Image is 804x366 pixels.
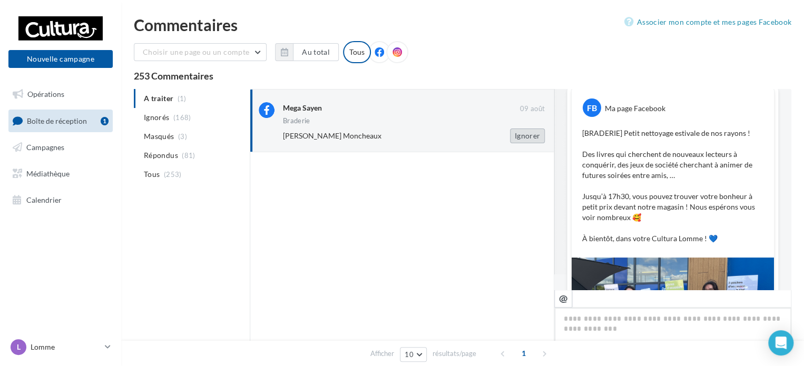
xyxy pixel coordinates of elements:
[31,342,101,352] p: Lomme
[559,293,568,303] i: @
[144,169,160,180] span: Tous
[6,189,115,211] a: Calendrier
[26,195,62,204] span: Calendrier
[520,104,545,114] span: 09 août
[583,98,601,117] div: FB
[17,342,21,352] span: L
[283,117,310,124] div: Braderie
[582,128,763,244] p: [BRADERIE] Petit nettoyage estivale de nos rayons ! Des livres qui cherchent de nouveaux lecteurs...
[6,136,115,159] a: Campagnes
[101,117,109,125] div: 1
[8,337,113,357] a: L Lomme
[605,103,665,114] div: Ma page Facebook
[26,143,64,152] span: Campagnes
[400,347,427,362] button: 10
[26,169,70,178] span: Médiathèque
[6,110,115,132] a: Boîte de réception1
[515,345,532,362] span: 1
[283,103,322,113] div: Mega Sayen
[293,43,339,61] button: Au total
[144,131,174,142] span: Masqués
[343,41,371,63] div: Tous
[768,330,793,355] div: Open Intercom Messenger
[143,47,249,56] span: Choisir une page ou un compte
[164,170,182,179] span: (253)
[275,43,339,61] button: Au total
[134,43,267,61] button: Choisir une page ou un compte
[27,116,87,125] span: Boîte de réception
[182,151,195,160] span: (81)
[433,349,476,359] span: résultats/page
[173,113,191,122] span: (168)
[6,163,115,185] a: Médiathèque
[6,83,115,105] a: Opérations
[134,17,791,33] div: Commentaires
[370,349,394,359] span: Afficher
[554,290,572,308] button: @
[8,50,113,68] button: Nouvelle campagne
[144,150,178,161] span: Répondus
[134,71,791,81] div: 253 Commentaires
[624,16,791,28] a: Associer mon compte et mes pages Facebook
[510,128,545,143] button: Ignorer
[144,112,169,123] span: Ignorés
[283,131,381,140] span: [PERSON_NAME] Moncheaux
[27,90,64,98] span: Opérations
[405,350,414,359] span: 10
[178,132,187,141] span: (3)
